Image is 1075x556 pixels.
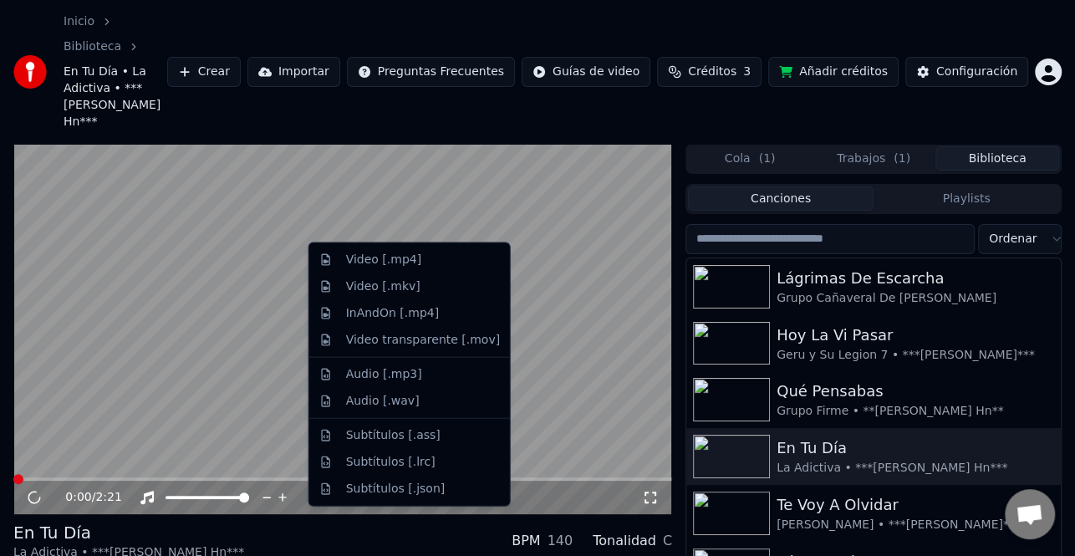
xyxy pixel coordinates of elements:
[777,324,1054,347] div: Hoy La Vi Pasar
[657,57,762,87] button: Créditos3
[1005,489,1055,539] div: Chat abierto
[13,521,244,544] div: En Tu Día
[905,57,1028,87] button: Configuración
[346,331,500,348] div: Video transparente [.mov]
[346,304,440,321] div: InAndOn [.mp4]
[346,453,436,470] div: Subtítulos [.lrc]
[65,489,105,506] div: /
[663,531,672,551] div: C
[743,64,751,80] span: 3
[812,146,935,171] button: Trabajos
[64,13,94,30] a: Inicio
[688,186,874,211] button: Canciones
[777,493,1054,517] div: Te Voy A Olvidar
[777,517,1054,533] div: [PERSON_NAME] • ***[PERSON_NAME]***
[346,365,422,382] div: Audio [.mp3]
[13,55,47,89] img: youka
[346,392,420,409] div: Audio [.wav]
[346,426,441,443] div: Subtítulos [.ass]
[346,252,421,268] div: Video [.mp4]
[989,231,1037,247] span: Ordenar
[777,436,1054,460] div: En Tu Día
[758,150,775,167] span: ( 1 )
[894,150,910,167] span: ( 1 )
[777,267,1054,290] div: Lágrimas De Escarcha
[593,531,656,551] div: Tonalidad
[777,347,1054,364] div: Geru y Su Legion 7 • ***[PERSON_NAME]***
[522,57,650,87] button: Guías de video
[65,489,91,506] span: 0:00
[167,57,241,87] button: Crear
[95,489,121,506] span: 2:21
[512,531,540,551] div: BPM
[346,278,420,295] div: Video [.mkv]
[874,186,1059,211] button: Playlists
[768,57,899,87] button: Añadir créditos
[777,290,1054,307] div: Grupo Cañaveral De [PERSON_NAME]
[936,64,1017,80] div: Configuración
[935,146,1059,171] button: Biblioteca
[347,57,515,87] button: Preguntas Frecuentes
[777,403,1054,420] div: Grupo Firme • **[PERSON_NAME] Hn**
[64,38,121,55] a: Biblioteca
[777,380,1054,403] div: Qué Pensabas
[346,480,446,497] div: Subtítulos [.json]
[688,146,812,171] button: Cola
[64,13,167,130] nav: breadcrumb
[777,460,1054,477] div: La Adictiva • ***[PERSON_NAME] Hn***
[247,57,340,87] button: Importar
[64,64,167,130] span: En Tu Día • La Adictiva • ***[PERSON_NAME] Hn***
[547,531,573,551] div: 140
[688,64,736,80] span: Créditos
